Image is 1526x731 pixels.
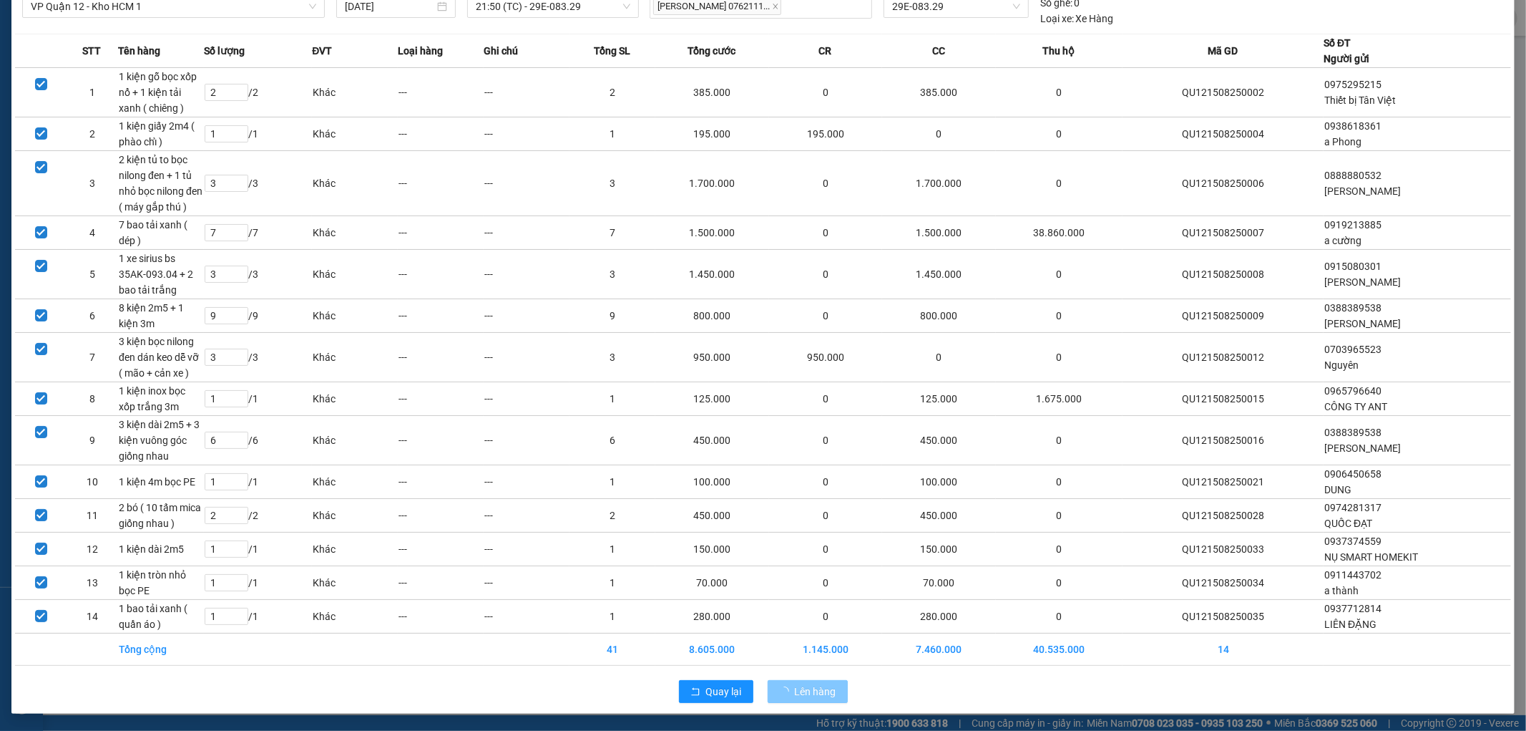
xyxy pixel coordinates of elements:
td: 14 [67,600,118,634]
td: 0 [769,68,882,117]
span: rollback [690,687,700,698]
td: 14 [1123,634,1324,666]
td: Khác [312,151,398,216]
td: Khác [312,382,398,416]
span: NỤ SMART HOMEKIT [1324,551,1418,563]
td: 1 kiện dài 2m5 [118,533,204,566]
td: 5 [67,250,118,299]
td: 195.000 [655,117,768,151]
td: 3 kiện dài 2m5 + 3 kiện vuông góc giống nhau [118,416,204,465]
span: 0938618361 [1324,120,1381,132]
td: QU121508250008 [1123,250,1324,299]
td: --- [484,299,569,333]
td: 125.000 [882,382,995,416]
span: 0388389538 [1324,427,1381,438]
td: 2 [67,117,118,151]
td: 1 kiện gỗ bọc xốp nổ + 1 kiện tải xanh ( chiêng ) [118,68,204,117]
td: QU121508250016 [1123,416,1324,465]
td: 8 [67,382,118,416]
td: --- [398,68,484,117]
span: 0388389538 [1324,302,1381,314]
span: Thu hộ [1043,43,1075,59]
td: 7 bao tải xanh ( dép ) [118,216,204,250]
span: 0906450658 [1324,468,1381,480]
strong: PHIẾU DÁN LÊN HÀNG [101,6,289,26]
td: --- [398,117,484,151]
td: 0 [996,151,1123,216]
span: Mã GD [1208,43,1238,59]
td: QU121508250028 [1123,499,1324,533]
td: --- [484,600,569,634]
td: / 3 [204,250,312,299]
td: 3 kiện bọc nilong đen dán keo dễ vỡ ( mão + cản xe ) [118,333,204,382]
td: 0 [996,465,1123,499]
td: 0 [769,299,882,333]
td: --- [398,216,484,250]
span: Lên hàng [795,684,836,699]
td: --- [484,250,569,299]
td: Khác [312,333,398,382]
td: 1 [569,117,655,151]
td: --- [398,465,484,499]
td: 3 [67,151,118,216]
td: QU121508250006 [1123,151,1324,216]
span: 0915080301 [1324,261,1381,272]
td: 450.000 [655,416,768,465]
span: Tổng cước [688,43,736,59]
td: 1 kiện 4m bọc PE [118,465,204,499]
td: Khác [312,68,398,117]
td: 0 [769,416,882,465]
td: 1.500.000 [882,216,995,250]
td: 9 [67,416,118,465]
td: 6 [569,416,655,465]
td: 280.000 [655,600,768,634]
td: 0 [769,465,882,499]
span: ĐVT [312,43,332,59]
td: 100.000 [655,465,768,499]
td: 0 [996,566,1123,600]
td: QU121508250012 [1123,333,1324,382]
span: Loại hàng [398,43,443,59]
td: 2 [569,499,655,533]
td: Khác [312,600,398,634]
td: --- [484,68,569,117]
td: --- [484,333,569,382]
td: --- [484,151,569,216]
td: 385.000 [882,68,995,117]
td: 385.000 [655,68,768,117]
td: QU121508250034 [1123,566,1324,600]
td: 0 [769,382,882,416]
td: / 2 [204,68,312,117]
td: 1.700.000 [655,151,768,216]
button: Lên hàng [768,680,848,703]
td: QU121508250035 [1123,600,1324,634]
span: a thành [1324,585,1359,596]
span: [PERSON_NAME] [1324,442,1401,454]
td: 450.000 [655,499,768,533]
span: 0919213885 [1324,219,1381,231]
td: 0 [996,68,1123,117]
td: 13 [67,566,118,600]
td: 70.000 [882,566,995,600]
td: / 1 [204,117,312,151]
span: CR [819,43,832,59]
td: --- [398,499,484,533]
td: --- [398,151,484,216]
td: 3 [569,151,655,216]
td: QU121508250009 [1123,299,1324,333]
td: 100.000 [882,465,995,499]
td: / 6 [204,416,312,465]
td: --- [484,465,569,499]
td: --- [398,250,484,299]
td: 1 [569,465,655,499]
strong: CSKH: [39,31,76,43]
td: 0 [882,117,995,151]
td: --- [398,533,484,566]
td: / 1 [204,566,312,600]
td: --- [398,566,484,600]
td: --- [398,333,484,382]
td: 6 [67,299,118,333]
span: 20:20:12 [DATE] [6,99,89,111]
td: 0 [769,216,882,250]
span: close [772,3,779,10]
